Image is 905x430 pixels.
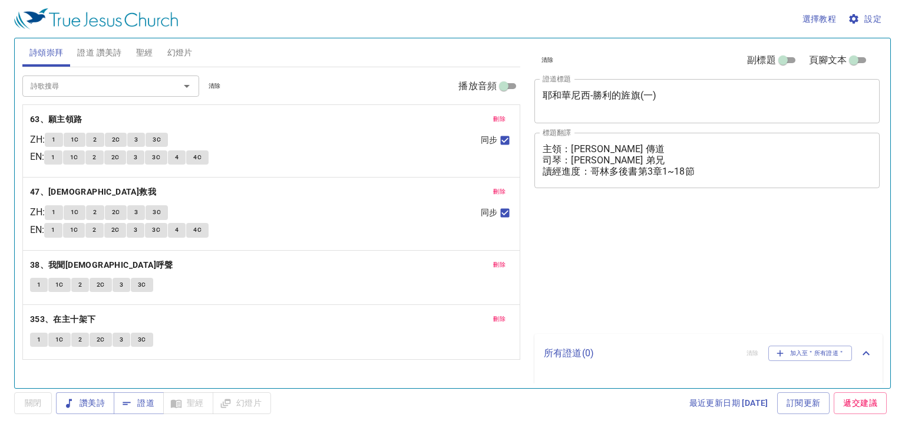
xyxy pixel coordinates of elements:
[55,334,64,345] span: 1C
[202,79,228,93] button: 清除
[168,223,186,237] button: 4
[845,8,886,30] button: 設定
[193,225,202,235] span: 4C
[104,223,127,237] button: 2C
[30,133,45,147] p: ZH :
[145,150,167,165] button: 3C
[777,392,830,414] a: 訂閱更新
[787,396,821,411] span: 訂閱更新
[52,134,55,145] span: 1
[134,225,137,235] span: 3
[93,134,97,145] span: 2
[112,207,120,218] span: 2C
[541,55,554,65] span: 清除
[97,334,105,345] span: 2C
[146,205,168,219] button: 3C
[747,53,775,67] span: 副標題
[530,201,812,330] iframe: from-child
[153,207,161,218] span: 3C
[120,280,123,290] span: 3
[120,334,123,345] span: 3
[64,133,86,147] button: 1C
[175,152,179,163] span: 4
[486,258,513,272] button: 刪除
[93,207,97,218] span: 2
[45,133,62,147] button: 1
[70,225,78,235] span: 1C
[30,185,158,199] button: 47、[DEMOGRAPHIC_DATA]救我
[131,278,153,292] button: 3C
[114,392,164,414] button: 證道
[30,112,84,127] button: 63、願主領路
[93,152,96,163] span: 2
[543,90,871,112] textarea: 耶和華尼西-勝利的旌旗(一)
[493,186,506,197] span: 刪除
[63,150,85,165] button: 1C
[93,225,96,235] span: 2
[809,53,847,67] span: 頁腳文本
[64,205,86,219] button: 1C
[798,8,841,30] button: 選擇教程
[30,150,44,164] p: EN :
[104,150,127,165] button: 2C
[127,133,145,147] button: 3
[71,333,89,347] button: 2
[127,223,144,237] button: 3
[134,207,138,218] span: 3
[685,392,773,414] a: 最近更新日期 [DATE]
[85,150,103,165] button: 2
[493,314,506,324] span: 刪除
[776,348,845,359] span: 加入至＂所有證道＂
[179,78,195,94] button: Open
[90,333,112,347] button: 2C
[209,81,221,91] span: 清除
[86,205,104,219] button: 2
[105,205,127,219] button: 2C
[71,278,89,292] button: 2
[112,134,120,145] span: 2C
[481,206,497,219] span: 同步
[834,392,887,414] a: 遞交建議
[152,152,160,163] span: 3C
[30,312,96,327] b: 353、在主十架下
[30,112,82,127] b: 63、願主領路
[55,280,64,290] span: 1C
[146,133,168,147] button: 3C
[138,334,146,345] span: 3C
[534,334,883,373] div: 所有證道(0)清除加入至＂所有證道＂
[168,150,186,165] button: 4
[44,150,62,165] button: 1
[65,396,105,411] span: 讚美詩
[105,133,127,147] button: 2C
[86,133,104,147] button: 2
[175,225,179,235] span: 4
[97,280,105,290] span: 2C
[481,134,497,146] span: 同步
[113,333,130,347] button: 3
[30,258,175,273] button: 38、我聞[DEMOGRAPHIC_DATA]呼聲
[768,346,853,361] button: 加入至＂所有證道＂
[48,278,71,292] button: 1C
[30,312,98,327] button: 353、在主十架下
[127,205,145,219] button: 3
[37,334,41,345] span: 1
[30,185,156,199] b: 47、[DEMOGRAPHIC_DATA]救我
[486,112,513,126] button: 刪除
[193,152,202,163] span: 4C
[30,223,44,237] p: EN :
[123,396,154,411] span: 證道
[90,278,112,292] button: 2C
[78,334,82,345] span: 2
[51,152,55,163] span: 1
[51,225,55,235] span: 1
[689,396,768,411] span: 最近更新日期 [DATE]
[30,333,48,347] button: 1
[37,280,41,290] span: 1
[56,392,114,414] button: 讚美詩
[138,280,146,290] span: 3C
[77,45,121,60] span: 證道 讚美詩
[493,260,506,270] span: 刪除
[186,223,209,237] button: 4C
[111,152,120,163] span: 2C
[63,223,85,237] button: 1C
